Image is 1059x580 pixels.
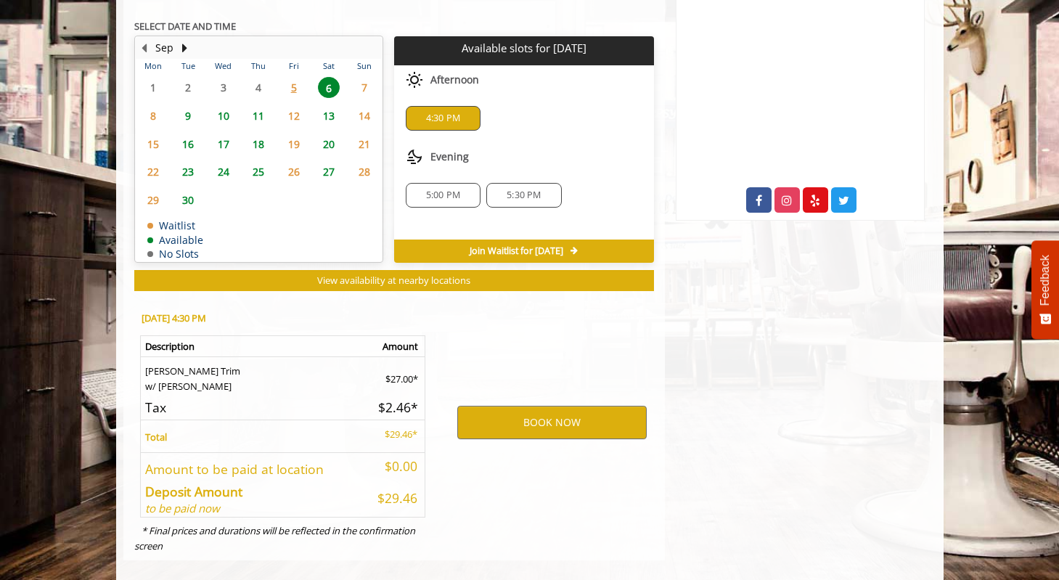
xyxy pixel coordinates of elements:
[147,234,203,245] td: Available
[318,134,340,155] span: 20
[507,189,541,201] span: 5:30 PM
[368,427,417,442] p: $29.46*
[145,483,242,500] b: Deposit Amount
[346,59,382,73] th: Sun
[171,102,205,130] td: Select day9
[140,357,364,394] td: [PERSON_NAME] Trim w/ [PERSON_NAME]
[368,459,417,473] h5: $0.00
[177,189,199,211] span: 30
[177,161,199,182] span: 23
[213,105,234,126] span: 10
[205,102,240,130] td: Select day10
[346,102,382,130] td: Select day14
[353,77,375,98] span: 7
[142,134,164,155] span: 15
[241,102,276,130] td: Select day11
[353,161,375,182] span: 28
[457,406,647,439] button: BOOK NOW
[276,73,311,102] td: Select day5
[171,59,205,73] th: Tue
[241,158,276,187] td: Select day25
[142,161,164,182] span: 22
[383,340,418,353] b: Amount
[400,42,648,54] p: Available slots for [DATE]
[430,151,469,163] span: Evening
[213,161,234,182] span: 24
[205,158,240,187] td: Select day24
[470,245,563,257] span: Join Waitlist for [DATE]
[276,130,311,158] td: Select day19
[406,183,481,208] div: 5:00 PM
[136,186,171,214] td: Select day29
[136,158,171,187] td: Select day22
[248,105,269,126] span: 11
[311,102,346,130] td: Select day13
[426,113,460,124] span: 4:30 PM
[145,430,167,444] b: Total
[134,20,236,33] b: SELECT DATE AND TIME
[177,105,199,126] span: 9
[317,274,470,287] span: View availability at nearby locations
[145,401,357,414] h5: Tax
[486,183,561,208] div: 5:30 PM
[205,130,240,158] td: Select day17
[364,357,425,394] td: $27.00*
[426,189,460,201] span: 5:00 PM
[248,161,269,182] span: 25
[205,59,240,73] th: Wed
[346,73,382,102] td: Select day7
[147,248,203,259] td: No Slots
[134,524,415,552] i: * Final prices and durations will be reflected in the confirmation screen
[136,102,171,130] td: Select day8
[406,148,423,166] img: evening slots
[311,130,346,158] td: Select day20
[318,161,340,182] span: 27
[241,130,276,158] td: Select day18
[136,130,171,158] td: Select day15
[1031,240,1059,339] button: Feedback - Show survey
[248,134,269,155] span: 18
[283,134,305,155] span: 19
[171,130,205,158] td: Select day16
[406,71,423,89] img: afternoon slots
[171,186,205,214] td: Select day30
[283,161,305,182] span: 26
[145,462,357,476] h5: Amount to be paid at location
[136,59,171,73] th: Mon
[276,158,311,187] td: Select day26
[145,501,220,515] i: to be paid now
[177,134,199,155] span: 16
[318,77,340,98] span: 6
[283,105,305,126] span: 12
[283,77,305,98] span: 5
[147,220,203,231] td: Waitlist
[142,105,164,126] span: 8
[406,106,481,131] div: 4:30 PM
[145,340,195,353] b: Description
[353,134,375,155] span: 21
[276,59,311,73] th: Fri
[1039,255,1052,306] span: Feedback
[142,189,164,211] span: 29
[368,401,417,414] h5: $2.46*
[276,102,311,130] td: Select day12
[155,40,173,56] button: Sep
[241,59,276,73] th: Thu
[139,40,150,56] button: Previous Month
[311,59,346,73] th: Sat
[346,130,382,158] td: Select day21
[134,270,655,291] button: View availability at nearby locations
[430,74,479,86] span: Afternoon
[368,491,417,505] h5: $29.46
[213,134,234,155] span: 17
[353,105,375,126] span: 14
[346,158,382,187] td: Select day28
[318,105,340,126] span: 13
[311,73,346,102] td: Select day6
[179,40,191,56] button: Next Month
[142,311,206,324] b: [DATE] 4:30 PM
[311,158,346,187] td: Select day27
[171,158,205,187] td: Select day23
